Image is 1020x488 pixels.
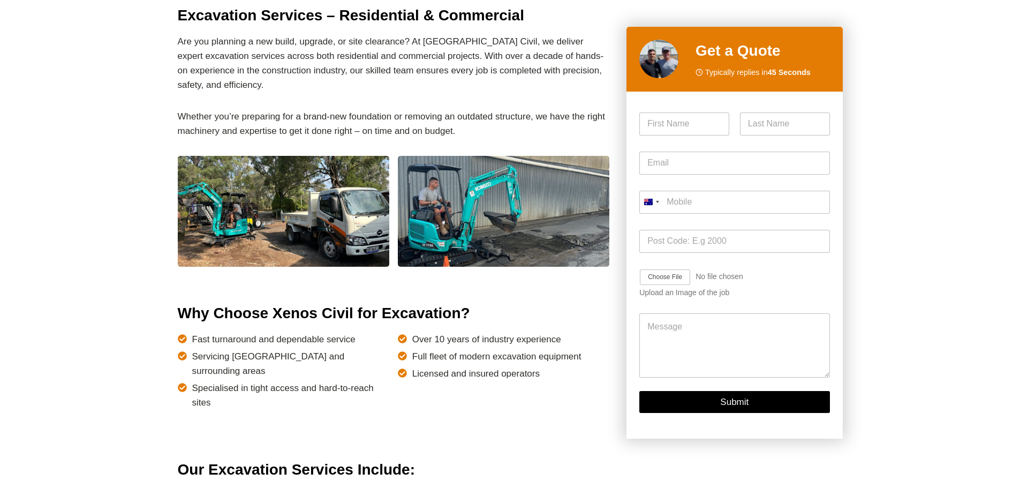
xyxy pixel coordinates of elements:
h2: Our Excavation Services Include: [178,459,610,481]
p: Whether you’re preparing for a brand-new foundation or removing an outdated structure, we have th... [178,109,610,138]
input: First Name [639,112,729,136]
input: Last Name [740,112,830,136]
input: Email [639,152,829,175]
button: Submit [639,392,829,414]
span: Full fleet of modern excavation equipment [412,349,581,364]
span: Fast turnaround and dependable service [192,332,356,347]
strong: 45 Seconds [768,68,811,77]
span: Typically replies in [705,66,811,79]
div: Upload an Image of the job [639,289,829,298]
p: Are you planning a new build, upgrade, or site clearance? At [GEOGRAPHIC_DATA] Civil, we deliver ... [178,34,610,93]
h2: Why Choose Xenos Civil for Excavation? [178,302,610,325]
h2: Excavation Services – Residential & Commercial [178,4,610,27]
span: Over 10 years of industry experience [412,332,561,347]
button: Selected country [639,191,663,214]
input: Mobile [639,191,829,214]
span: Licensed and insured operators [412,366,540,381]
span: Specialised in tight access and hard-to-reach sites [192,381,389,410]
h2: Get a Quote [696,40,830,62]
span: Servicing [GEOGRAPHIC_DATA] and surrounding areas [192,349,389,378]
input: Post Code: E.g 2000 [639,230,829,253]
